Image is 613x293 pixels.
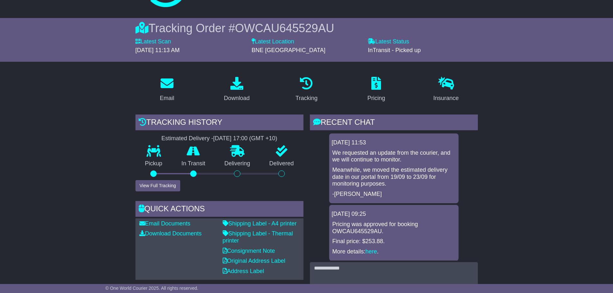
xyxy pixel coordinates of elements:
[172,160,215,167] p: In Transit
[135,135,303,142] div: Estimated Delivery -
[363,75,389,105] a: Pricing
[332,191,455,198] p: -[PERSON_NAME]
[135,47,180,53] span: [DATE] 11:13 AM
[367,94,385,103] div: Pricing
[235,22,334,35] span: OWCAU645529AU
[332,150,455,163] p: We requested an update from the courier, and we will continue to monitor.
[223,258,285,264] a: Original Address Label
[332,167,455,188] p: Meanwhile, we moved the estimated delivery date in our portal from 19/09 to 23/09 for monitoring ...
[155,75,178,105] a: Email
[332,238,455,245] p: Final price: $253.88.
[135,160,172,167] p: Pickup
[295,94,317,103] div: Tracking
[223,220,297,227] a: Shipping Label - A4 printer
[368,47,421,53] span: InTransit - Picked up
[332,248,455,255] p: More details: .
[368,38,409,45] label: Latest Status
[220,75,254,105] a: Download
[332,139,456,146] div: [DATE] 11:53
[135,21,478,35] div: Tracking Order #
[433,94,459,103] div: Insurance
[252,47,325,53] span: BNE [GEOGRAPHIC_DATA]
[332,221,455,235] p: Pricing was approved for booking OWCAU645529AU.
[291,75,321,105] a: Tracking
[429,75,463,105] a: Insurance
[213,135,277,142] div: [DATE] 17:00 (GMT +10)
[215,160,260,167] p: Delivering
[135,180,180,191] button: View Full Tracking
[223,268,264,274] a: Address Label
[310,114,478,132] div: RECENT CHAT
[252,38,294,45] label: Latest Location
[106,286,199,291] span: © One World Courier 2025. All rights reserved.
[260,160,303,167] p: Delivered
[224,94,250,103] div: Download
[366,248,377,255] a: here
[160,94,174,103] div: Email
[135,201,303,218] div: Quick Actions
[139,230,202,237] a: Download Documents
[332,211,456,218] div: [DATE] 09:25
[139,220,190,227] a: Email Documents
[223,248,275,254] a: Consignment Note
[135,38,171,45] label: Latest Scan
[135,114,303,132] div: Tracking history
[223,230,293,244] a: Shipping Label - Thermal printer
